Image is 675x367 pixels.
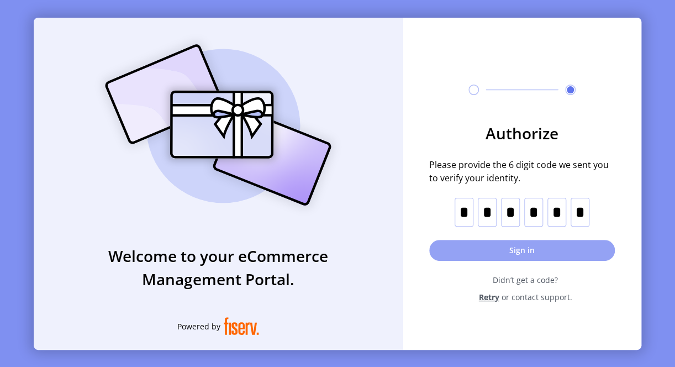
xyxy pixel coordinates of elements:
[429,158,615,185] span: Please provide the 6 digit code we sent you to verify your identity.
[34,244,403,291] h3: Welcome to your eCommerce Management Portal.
[88,32,348,218] img: card_Illustration.svg
[436,274,615,286] span: Didn’t get a code?
[479,291,499,303] span: Retry
[177,321,220,332] span: Powered by
[502,291,572,303] span: or contact support.
[429,122,615,145] h3: Authorize
[429,240,615,261] button: Sign in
